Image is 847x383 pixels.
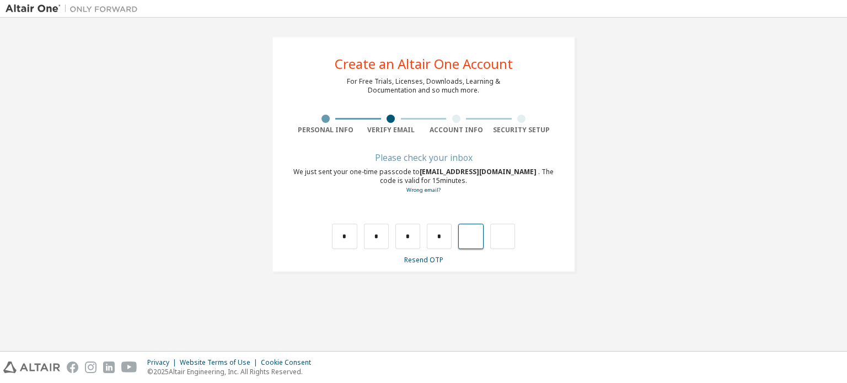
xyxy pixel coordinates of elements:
div: Account Info [423,126,489,134]
img: facebook.svg [67,362,78,373]
div: Personal Info [293,126,358,134]
div: Please check your inbox [293,154,554,161]
div: Website Terms of Use [180,358,261,367]
img: linkedin.svg [103,362,115,373]
p: © 2025 Altair Engineering, Inc. All Rights Reserved. [147,367,318,376]
div: Create an Altair One Account [335,57,513,71]
div: For Free Trials, Licenses, Downloads, Learning & Documentation and so much more. [347,77,500,95]
img: altair_logo.svg [3,362,60,373]
img: Altair One [6,3,143,14]
a: Go back to the registration form [406,186,441,193]
div: We just sent your one-time passcode to . The code is valid for 15 minutes. [293,168,554,195]
img: instagram.svg [85,362,97,373]
div: Verify Email [358,126,424,134]
img: youtube.svg [121,362,137,373]
div: Privacy [147,358,180,367]
span: [EMAIL_ADDRESS][DOMAIN_NAME] [420,167,538,176]
div: Cookie Consent [261,358,318,367]
a: Resend OTP [404,255,443,265]
div: Security Setup [489,126,555,134]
